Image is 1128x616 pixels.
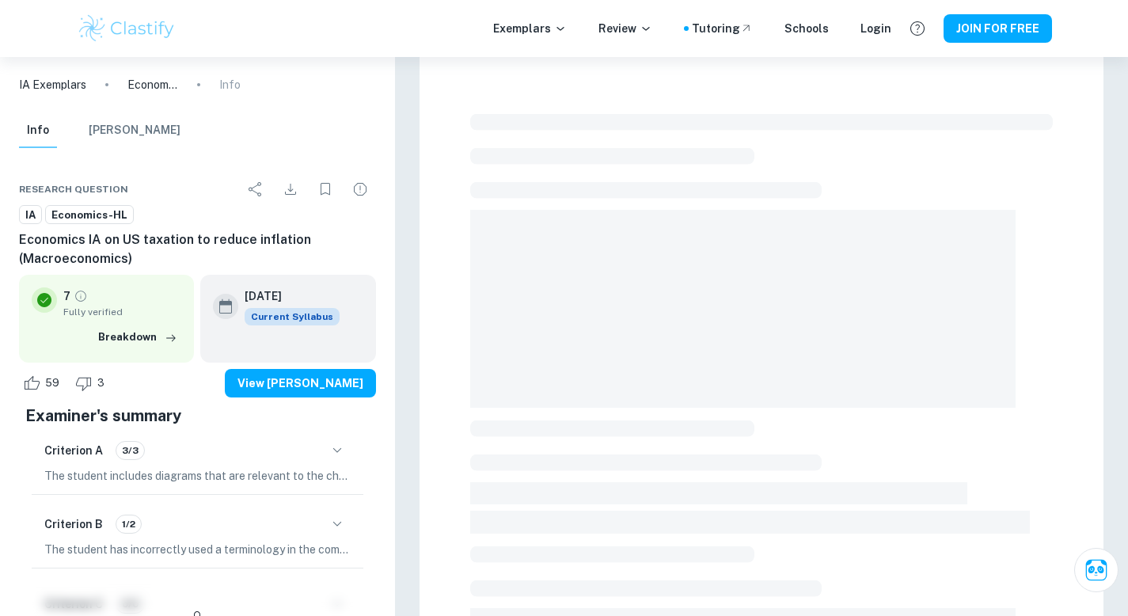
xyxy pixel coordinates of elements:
span: 3 [89,375,113,391]
span: Current Syllabus [245,308,340,325]
button: Breakdown [94,325,181,349]
button: JOIN FOR FREE [944,14,1052,43]
p: Economics IA on US taxation to reduce inflation (Macroeconomics) [127,76,178,93]
img: Clastify logo [77,13,177,44]
p: 7 [63,287,70,305]
div: Share [240,173,272,205]
a: Login [860,20,891,37]
h6: Criterion A [44,442,103,459]
h5: Examiner's summary [25,404,370,428]
a: Schools [784,20,829,37]
button: Help and Feedback [904,15,931,42]
span: Research question [19,182,128,196]
a: Tutoring [692,20,753,37]
div: Like [19,371,68,396]
button: Ask Clai [1074,548,1119,592]
button: [PERSON_NAME] [89,113,180,148]
button: Info [19,113,57,148]
div: Report issue [344,173,376,205]
p: Exemplars [493,20,567,37]
button: View [PERSON_NAME] [225,369,376,397]
p: Review [598,20,652,37]
h6: Economics IA on US taxation to reduce inflation (Macroeconomics) [19,230,376,268]
a: Grade fully verified [74,289,88,303]
span: 59 [36,375,68,391]
span: Fully verified [63,305,181,319]
p: Info [219,76,241,93]
p: The student includes diagrams that are relevant to the chosen concept and topic, such as illustra... [44,467,351,485]
span: IA [20,207,41,223]
div: This exemplar is based on the current syllabus. Feel free to refer to it for inspiration/ideas wh... [245,308,340,325]
div: Bookmark [310,173,341,205]
h6: [DATE] [245,287,327,305]
span: 3/3 [116,443,144,458]
div: Download [275,173,306,205]
p: The student has incorrectly used a terminology in the commentary, as they should have used "disin... [44,541,351,558]
a: Economics-HL [45,205,134,225]
span: Economics-HL [46,207,133,223]
h6: Criterion B [44,515,103,533]
a: IA Exemplars [19,76,86,93]
div: Dislike [71,371,113,396]
a: IA [19,205,42,225]
span: 1/2 [116,517,141,531]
